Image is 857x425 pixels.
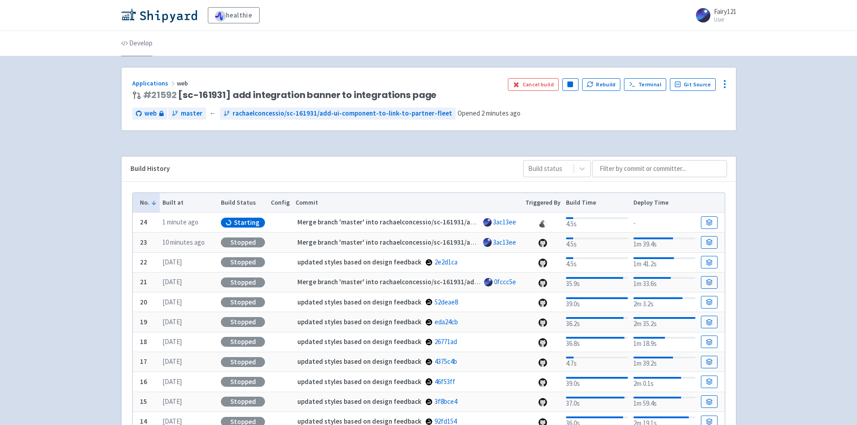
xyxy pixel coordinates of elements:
strong: updated styles based on design feedback [297,318,422,326]
b: 18 [140,337,147,346]
div: Build History [130,164,509,174]
b: 20 [140,298,147,306]
div: Stopped [221,297,265,307]
span: web [177,79,189,87]
span: web [144,108,157,119]
b: 17 [140,357,147,366]
time: [DATE] [162,258,182,266]
button: Rebuild [582,78,621,91]
time: 2 minutes ago [481,109,520,117]
a: Applications [132,79,177,87]
div: 1m 41.2s [633,255,695,269]
time: [DATE] [162,277,182,286]
div: 36.2s [566,315,628,329]
th: Triggered By [522,193,563,213]
button: Pause [562,78,579,91]
th: Config [268,193,293,213]
a: Build Details [701,316,717,328]
strong: updated styles based on design feedback [297,377,422,386]
div: 2m 35.2s [633,315,695,329]
strong: updated styles based on design feedback [297,397,422,406]
span: Fairy121 [714,7,736,16]
a: healthie [208,7,260,23]
a: 0fccc5e [494,277,516,286]
div: Stopped [221,337,265,347]
a: Build Details [701,395,717,408]
th: Commit [292,193,522,213]
a: rachaelconcessio/sc-161931/add-ui-component-to-link-to-partner-fleet [220,107,456,120]
time: [DATE] [162,318,182,326]
time: 1 minute ago [162,218,198,226]
div: Stopped [221,377,265,387]
div: Stopped [221,397,265,407]
span: rachaelconcessio/sc-161931/add-ui-component-to-link-to-partner-fleet [233,108,452,119]
a: 52deae8 [435,298,458,306]
div: Stopped [221,357,265,367]
b: 24 [140,218,147,226]
a: eda24cb [435,318,458,326]
a: master [168,107,206,120]
a: 4375c4b [435,357,457,366]
div: Stopped [221,317,265,327]
b: 22 [140,258,147,266]
span: Starting [234,218,260,227]
strong: Merge branch 'master' into rachaelconcessio/sc-161931/add-ui-component-to-link-to-partner-fleet [297,277,599,286]
time: [DATE] [162,397,182,406]
div: 39.0s [566,295,628,309]
div: 36.8s [566,335,628,349]
b: 16 [140,377,147,386]
div: 2m 3.2s [633,295,695,309]
a: Terminal [624,78,666,91]
div: 1m 39.4s [633,236,695,250]
div: 4.7s [566,355,628,369]
div: Stopped [221,257,265,267]
a: 2e2d1ca [435,258,458,266]
time: [DATE] [162,377,182,386]
a: Build Details [701,216,717,229]
a: Build Details [701,336,717,348]
div: Stopped [221,277,265,287]
img: Shipyard logo [121,8,197,22]
a: 3ac13ee [493,238,516,246]
div: - [633,216,695,228]
div: 4.5s [566,236,628,250]
div: 1m 59.4s [633,395,695,409]
b: 23 [140,238,147,246]
a: 26771ad [435,337,457,346]
b: 19 [140,318,147,326]
strong: Merge branch 'master' into rachaelconcessio/sc-161931/add-ui-component-to-link-to-partner-fleet [297,218,599,226]
div: 2m 0.1s [633,375,695,389]
div: 4.5s [566,255,628,269]
time: [DATE] [162,337,182,346]
a: Build Details [701,276,717,289]
div: 4.5s [566,215,628,229]
div: 35.9s [566,275,628,289]
a: Build Details [701,356,717,368]
div: Stopped [221,237,265,247]
time: 10 minutes ago [162,238,205,246]
strong: Merge branch 'master' into rachaelconcessio/sc-161931/add-ui-component-to-link-to-partner-fleet [297,238,599,246]
a: 3ac13ee [493,218,516,226]
small: User [714,17,736,22]
button: No. [140,198,157,207]
a: Develop [121,31,153,56]
div: 1m 18.9s [633,335,695,349]
span: [sc-161931] add integration banner to integrations page [143,90,437,100]
a: 46f53ff [435,377,455,386]
a: 3f8bce4 [435,397,457,406]
b: 15 [140,397,147,406]
div: 39.0s [566,375,628,389]
div: 1m 33.6s [633,275,695,289]
strong: updated styles based on design feedback [297,357,422,366]
a: Fairy121 User [691,8,736,22]
a: Build Details [701,236,717,249]
th: Built at [160,193,218,213]
a: Build Details [701,296,717,309]
a: Git Source [670,78,716,91]
b: 21 [140,277,147,286]
span: Opened [458,109,520,117]
input: Filter by commit or committer... [592,160,727,177]
a: web [132,107,167,120]
th: Build Time [563,193,631,213]
strong: updated styles based on design feedback [297,337,422,346]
